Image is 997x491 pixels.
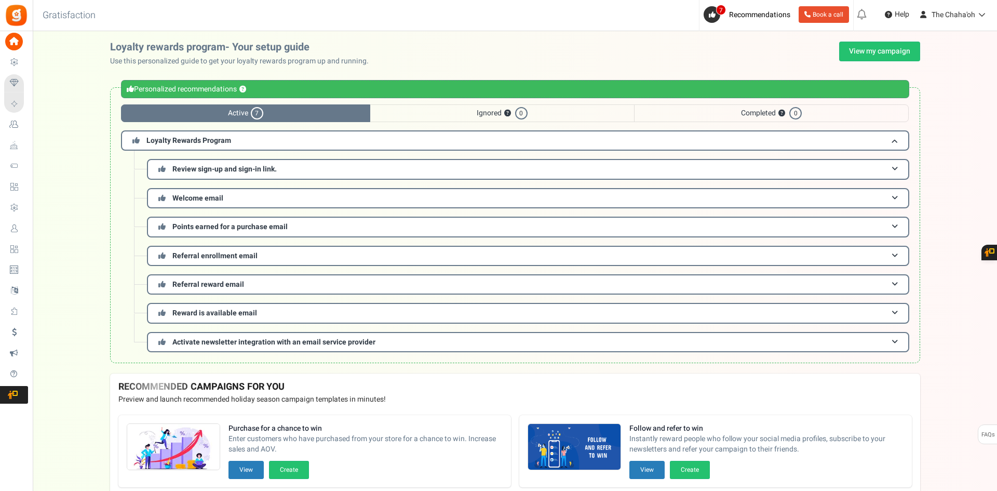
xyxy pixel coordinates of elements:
span: 0 [515,107,528,120]
span: Referral reward email [172,279,244,290]
span: Activate newsletter integration with an email service provider [172,337,375,348]
span: The Chaha'oh [932,9,975,20]
a: Book a call [799,6,849,23]
span: Welcome email [172,193,223,204]
button: ? [778,110,785,117]
button: ? [239,86,246,93]
span: Points earned for a purchase email [172,221,288,232]
a: View my campaign [839,42,920,61]
button: Create [269,461,309,479]
strong: Follow and refer to win [629,423,904,434]
button: View [629,461,665,479]
span: Enter customers who have purchased from your store for a chance to win. Increase sales and AOV. [228,434,503,455]
span: 7 [716,5,726,15]
span: Active [121,104,370,122]
span: Instantly reward people who follow your social media profiles, subscribe to your newsletters and ... [629,434,904,455]
span: Review sign-up and sign-in link. [172,164,277,175]
img: Gratisfaction [5,4,28,27]
h3: Gratisfaction [31,5,107,26]
strong: Purchase for a chance to win [228,423,503,434]
img: Recommended Campaigns [127,424,220,471]
button: View [228,461,264,479]
img: Recommended Campaigns [528,424,621,471]
span: FAQs [981,425,995,445]
p: Preview and launch recommended holiday season campaign templates in minutes! [118,394,912,405]
button: ? [504,110,511,117]
a: 7 Recommendations [704,6,794,23]
h4: RECOMMENDED CAMPAIGNS FOR YOU [118,382,912,392]
span: Ignored [370,104,634,122]
h2: Loyalty rewards program- Your setup guide [110,42,377,53]
a: Help [881,6,913,23]
span: Completed [634,104,909,122]
span: Help [892,9,909,20]
button: Create [670,461,710,479]
p: Use this personalized guide to get your loyalty rewards program up and running. [110,56,377,67]
span: Loyalty Rewards Program [146,135,231,146]
span: 0 [789,107,802,120]
span: 7 [251,107,263,120]
span: Recommendations [729,9,790,20]
div: Personalized recommendations [121,80,909,98]
span: Reward is available email [172,308,257,319]
span: Referral enrollment email [172,250,258,261]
